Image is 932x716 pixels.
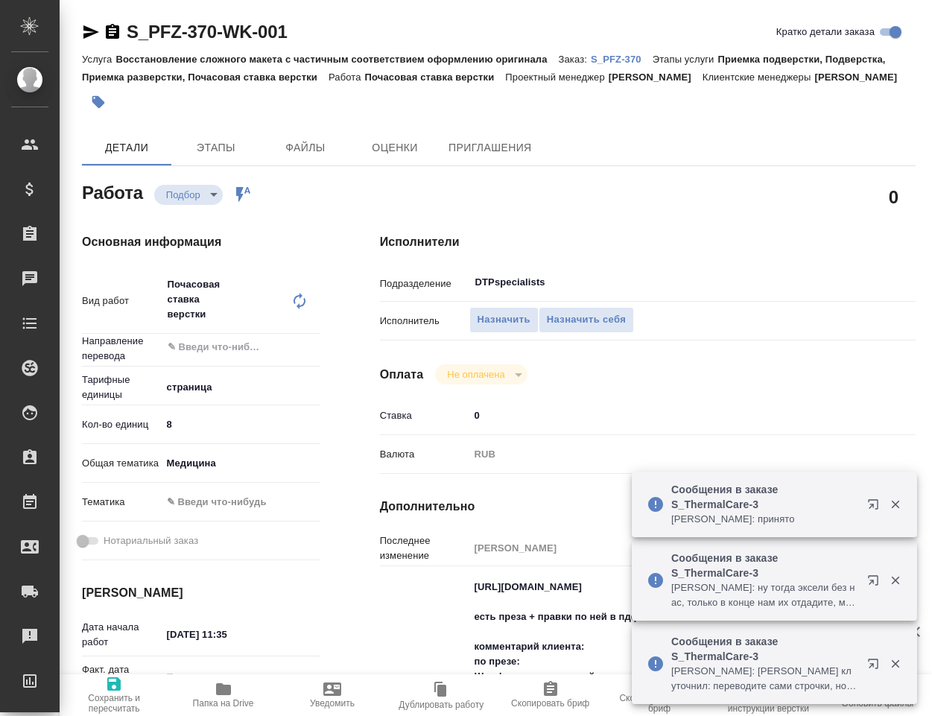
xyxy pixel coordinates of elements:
span: Назначить [478,311,530,329]
p: Сообщения в заказе S_ThermalCare-3 [671,482,857,512]
p: S_PFZ-370 [591,54,653,65]
button: Открыть в новой вкладке [858,565,894,601]
p: Клиентские менеджеры [703,72,815,83]
button: Закрыть [880,574,910,587]
div: ✎ Введи что-нибудь [162,490,320,515]
p: Общая тематика [82,456,162,471]
p: [PERSON_NAME] [814,72,908,83]
h2: Работа [82,178,143,205]
p: [PERSON_NAME]: ну тогда эксели без нас, только в конце нам их отдадите, мы их в csv конвертнем [671,580,857,610]
p: Исполнитель [380,314,469,329]
span: Приглашения [448,139,532,157]
span: Назначить себя [547,311,626,329]
div: Подбор [435,364,527,384]
span: Уведомить [310,698,355,709]
h2: 0 [889,184,898,209]
button: Скопировать мини-бриф [605,674,714,716]
button: Папка на Drive [168,674,277,716]
button: Подбор [162,188,205,201]
p: Заказ: [559,54,591,65]
p: Кол-во единиц [82,417,162,432]
input: ✎ Введи что-нибудь [162,624,292,645]
h4: Исполнители [380,233,916,251]
p: Вид работ [82,294,162,308]
input: ✎ Введи что-нибудь [162,414,320,435]
h4: Основная информация [82,233,320,251]
button: Уведомить [278,674,387,716]
div: RUB [469,442,871,467]
button: Не оплачена [443,368,509,381]
p: [PERSON_NAME]: [PERSON_NAME] кл уточнил: переводите сами строчки, но игнорируйте подчеркивания [671,664,857,694]
span: Кратко детали заказа [776,25,875,39]
div: Подбор [154,185,223,205]
button: Открыть в новой вкладке [858,649,894,685]
div: ✎ Введи что-нибудь [167,495,302,510]
button: Open [863,281,866,284]
h4: Дополнительно [380,498,916,516]
span: Оценки [359,139,431,157]
a: S_PFZ-370 [591,52,653,65]
p: Работа [329,72,365,83]
button: Open [312,346,315,349]
div: страница [162,375,320,400]
p: [PERSON_NAME]: принято [671,512,857,527]
p: Факт. дата начала работ [82,662,162,692]
p: Последнее изменение [380,533,469,563]
p: [PERSON_NAME] [609,72,703,83]
p: Тематика [82,495,162,510]
span: Этапы [180,139,252,157]
p: Подразделение [380,276,469,291]
button: Скопировать бриф [496,674,605,716]
button: Добавить тэг [82,86,115,118]
button: Сохранить и пересчитать [60,674,168,716]
button: Скопировать ссылку [104,23,121,41]
p: Ставка [380,408,469,423]
p: Направление перевода [82,334,162,364]
span: Нотариальный заказ [104,533,198,548]
span: Скопировать мини-бриф [614,693,705,714]
button: Назначить [469,307,539,333]
p: Сообщения в заказе S_ThermalCare-3 [671,634,857,664]
span: Детали [91,139,162,157]
a: S_PFZ-370-WK-001 [127,22,288,42]
input: Пустое поле [162,666,292,688]
input: ✎ Введи что-нибудь [469,405,871,426]
p: Дата начала работ [82,620,162,650]
p: Восстановление сложного макета с частичным соответствием оформлению оригинала [115,54,558,65]
span: Файлы [270,139,341,157]
span: Папка на Drive [193,698,254,709]
p: Сообщения в заказе S_ThermalCare-3 [671,551,857,580]
p: Этапы услуги [653,54,718,65]
p: Проектный менеджер [505,72,608,83]
input: ✎ Введи что-нибудь [166,338,266,356]
div: Медицина [162,451,320,476]
span: Сохранить и пересчитать [69,693,159,714]
button: Назначить себя [539,307,634,333]
h4: [PERSON_NAME] [82,584,320,602]
button: Дублировать работу [387,674,495,716]
span: Скопировать бриф [511,698,589,709]
button: Закрыть [880,498,910,511]
button: Открыть в новой вкладке [858,490,894,525]
p: Почасовая ставка верстки [365,72,506,83]
span: Дублировать работу [399,700,484,710]
p: Услуга [82,54,115,65]
h4: Оплата [380,366,424,384]
button: Скопировать ссылку для ЯМессенджера [82,23,100,41]
p: Валюта [380,447,469,462]
input: Пустое поле [469,537,871,559]
p: Тарифные единицы [82,373,162,402]
button: Закрыть [880,657,910,671]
